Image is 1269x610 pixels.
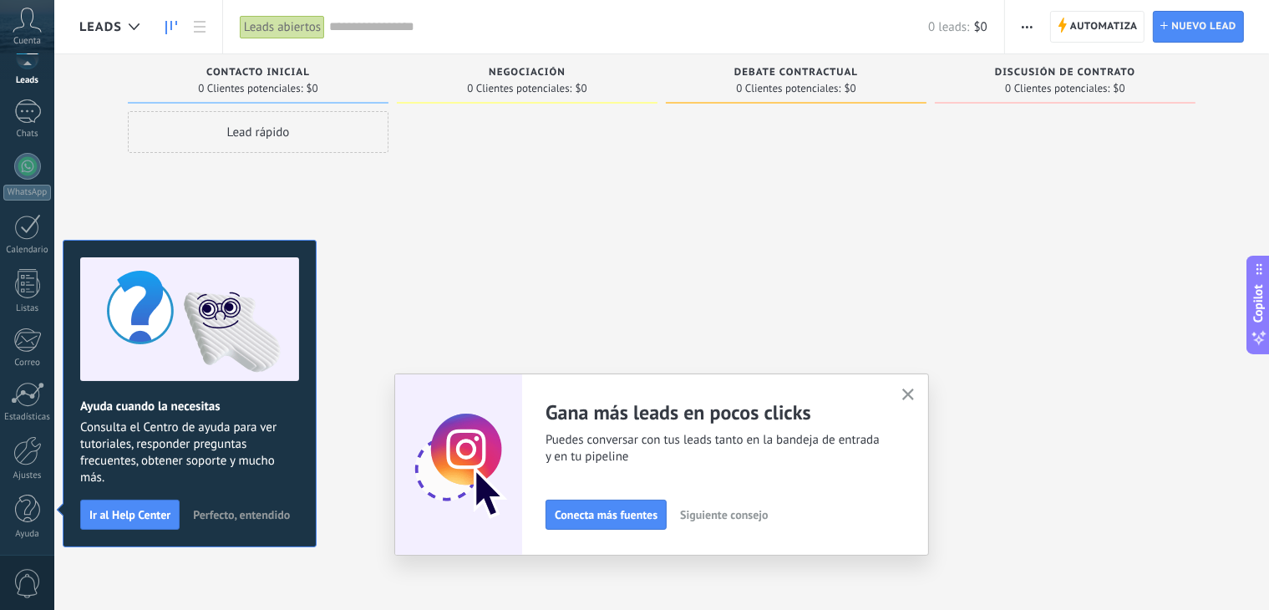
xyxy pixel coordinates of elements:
[680,509,768,521] span: Siguiente consejo
[79,19,122,35] span: Leads
[3,129,52,140] div: Chats
[576,84,587,94] span: $0
[307,84,318,94] span: $0
[3,529,52,540] div: Ayuda
[546,500,667,530] button: Conecta más fuentes
[3,75,52,86] div: Leads
[928,19,969,35] span: 0 leads:
[1005,84,1109,94] span: 0 Clientes potenciales:
[736,84,840,94] span: 0 Clientes potenciales:
[1171,12,1236,42] span: Nuevo lead
[128,111,388,153] div: Lead rápido
[546,399,881,425] h2: Gana más leads en pocos clicks
[136,67,380,81] div: Contacto inicial
[673,502,775,527] button: Siguiente consejo
[193,509,290,521] span: Perfecto, entendido
[198,84,302,94] span: 0 Clientes potenciales:
[3,185,51,201] div: WhatsApp
[206,67,310,79] span: Contacto inicial
[80,500,180,530] button: Ir al Help Center
[3,245,52,256] div: Calendario
[489,67,566,79] span: Negociación
[546,432,881,465] span: Puedes conversar con tus leads tanto en la bandeja de entrada y en tu pipeline
[1070,12,1138,42] span: Automatiza
[3,470,52,481] div: Ajustes
[3,412,52,423] div: Estadísticas
[674,67,918,81] div: Debate contractual
[1114,84,1125,94] span: $0
[1050,11,1145,43] a: Automatiza
[974,19,987,35] span: $0
[89,509,170,521] span: Ir al Help Center
[845,84,856,94] span: $0
[555,509,657,521] span: Conecta más fuentes
[1251,285,1267,323] span: Copilot
[995,67,1135,79] span: Discusión de contrato
[467,84,571,94] span: 0 Clientes potenciales:
[1153,11,1244,43] a: Nuevo lead
[405,67,649,81] div: Negociación
[734,67,858,79] span: Debate contractual
[3,303,52,314] div: Listas
[943,67,1187,81] div: Discusión de contrato
[185,502,297,527] button: Perfecto, entendido
[1015,11,1039,43] button: Más
[185,11,214,43] a: Lista
[80,399,299,414] h2: Ayuda cuando la necesitas
[240,15,325,39] div: Leads abiertos
[157,11,185,43] a: Leads
[80,419,299,486] span: Consulta el Centro de ayuda para ver tutoriales, responder preguntas frecuentes, obtener soporte ...
[3,358,52,369] div: Correo
[13,36,41,47] span: Cuenta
